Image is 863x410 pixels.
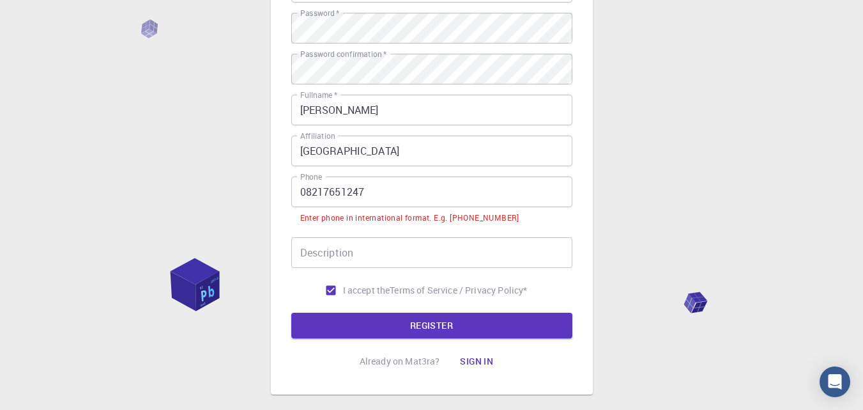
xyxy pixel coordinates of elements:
[360,355,440,368] p: Already on Mat3ra?
[390,284,527,297] p: Terms of Service / Privacy Policy *
[300,8,339,19] label: Password
[450,349,503,374] button: Sign in
[291,313,572,338] button: REGISTER
[343,284,390,297] span: I accept the
[820,367,850,397] div: Open Intercom Messenger
[300,171,322,182] label: Phone
[300,212,519,225] div: Enter phone in international format. E.g. [PHONE_NUMBER]
[300,90,337,100] label: Fullname
[300,130,335,141] label: Affiliation
[300,49,386,59] label: Password confirmation
[390,284,527,297] a: Terms of Service / Privacy Policy*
